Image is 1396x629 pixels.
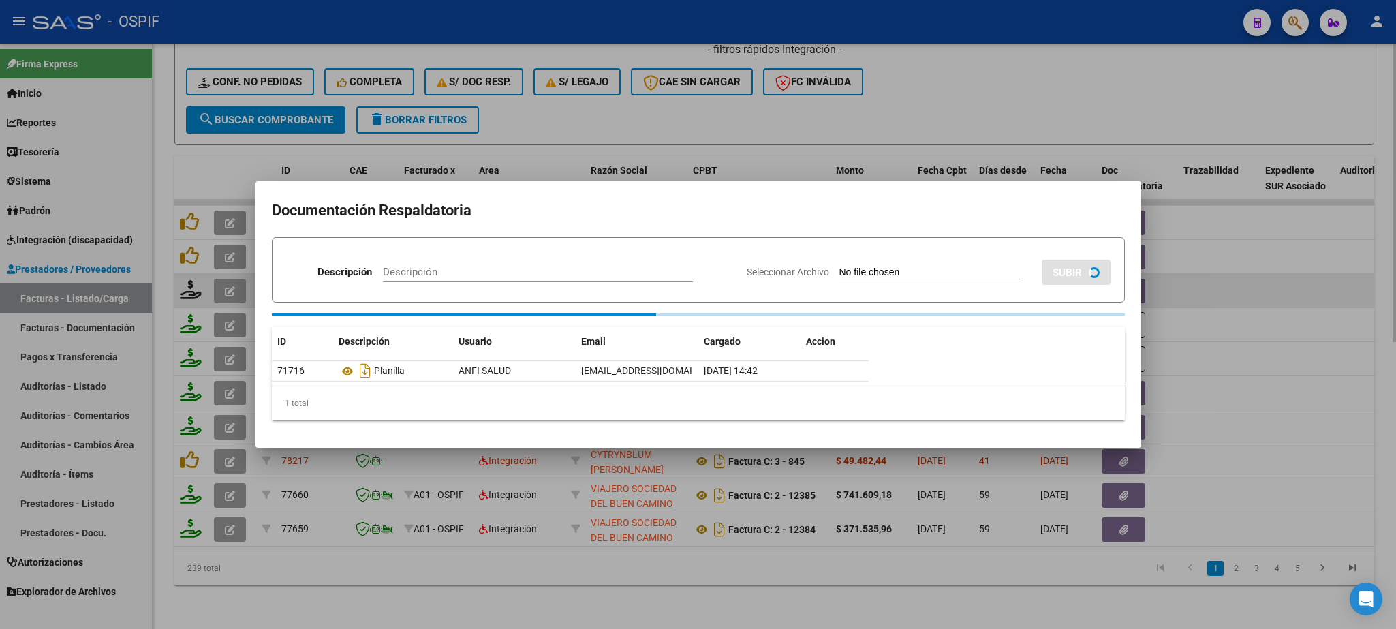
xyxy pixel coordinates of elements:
datatable-header-cell: ID [272,327,333,356]
span: Cargado [704,336,741,347]
span: ANFI SALUD [459,365,511,376]
datatable-header-cell: Cargado [698,327,801,356]
span: Descripción [339,336,390,347]
span: [EMAIL_ADDRESS][DOMAIN_NAME] [581,365,732,376]
datatable-header-cell: Descripción [333,327,453,356]
p: Descripción [317,264,372,280]
span: ID [277,336,286,347]
span: Seleccionar Archivo [747,266,829,277]
div: Planilla [339,360,448,382]
div: Open Intercom Messenger [1350,583,1382,615]
div: 1 total [272,386,1125,420]
span: Email [581,336,606,347]
i: Descargar documento [356,360,374,382]
datatable-header-cell: Email [576,327,698,356]
button: SUBIR [1042,260,1111,285]
datatable-header-cell: Usuario [453,327,576,356]
span: Accion [806,336,835,347]
datatable-header-cell: Accion [801,327,869,356]
h2: Documentación Respaldatoria [272,198,1125,224]
span: Usuario [459,336,492,347]
span: [DATE] 14:42 [704,365,758,376]
span: 71716 [277,365,305,376]
span: SUBIR [1053,266,1082,279]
